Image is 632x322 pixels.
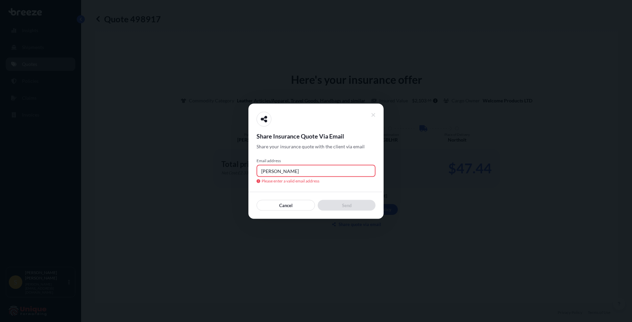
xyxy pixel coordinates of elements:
p: Send [342,202,351,208]
p: Cancel [279,202,293,208]
input: example@gmail.com [257,165,375,177]
button: Send [318,200,375,210]
button: Cancel [257,200,315,210]
span: Share your insurance quote with the client via email [257,143,365,150]
span: Email address [257,158,375,163]
span: Please enter a valid email address [257,178,375,183]
span: Share Insurance Quote Via Email [257,132,375,140]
